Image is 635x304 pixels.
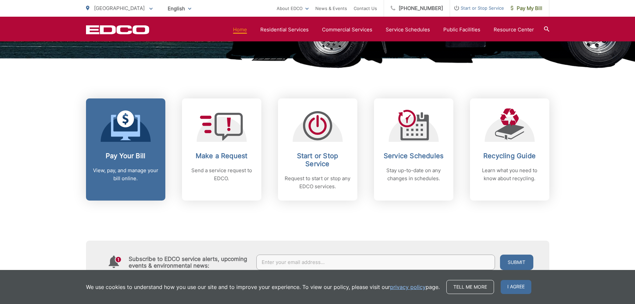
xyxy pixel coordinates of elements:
[86,25,149,34] a: EDCD logo. Return to the homepage.
[354,4,377,12] a: Contact Us
[233,26,247,34] a: Home
[381,167,447,183] p: Stay up-to-date on any changes in schedules.
[501,280,531,294] span: I agree
[477,167,543,183] p: Learn what you need to know about recycling.
[189,152,255,160] h2: Make a Request
[256,255,495,270] input: Enter your email address...
[94,5,145,11] span: [GEOGRAPHIC_DATA]
[182,98,261,201] a: Make a Request Send a service request to EDCO.
[189,167,255,183] p: Send a service request to EDCO.
[285,175,351,191] p: Request to start or stop any EDCO services.
[470,98,549,201] a: Recycling Guide Learn what you need to know about recycling.
[93,152,159,160] h2: Pay Your Bill
[381,152,447,160] h2: Service Schedules
[315,4,347,12] a: News & Events
[374,98,453,201] a: Service Schedules Stay up-to-date on any changes in schedules.
[386,26,430,34] a: Service Schedules
[494,26,534,34] a: Resource Center
[93,167,159,183] p: View, pay, and manage your bill online.
[390,283,426,291] a: privacy policy
[86,283,440,291] p: We use cookies to understand how you use our site and to improve your experience. To view our pol...
[285,152,351,168] h2: Start or Stop Service
[322,26,372,34] a: Commercial Services
[277,4,309,12] a: About EDCO
[260,26,309,34] a: Residential Services
[477,152,543,160] h2: Recycling Guide
[500,255,533,270] button: Submit
[446,280,494,294] a: Tell me more
[443,26,480,34] a: Public Facilities
[86,98,165,201] a: Pay Your Bill View, pay, and manage your bill online.
[163,3,196,14] span: English
[129,256,250,269] h4: Subscribe to EDCO service alerts, upcoming events & environmental news:
[511,4,542,12] span: Pay My Bill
